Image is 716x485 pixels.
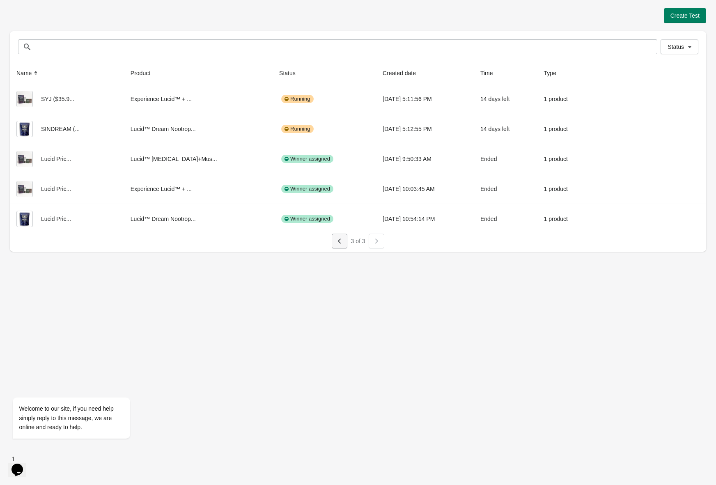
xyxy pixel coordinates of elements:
[383,181,467,197] div: [DATE] 10:03:45 AM
[544,181,586,197] div: 1 product
[351,238,365,244] span: 3 of 3
[383,91,467,107] div: [DATE] 5:11:56 PM
[480,91,531,107] div: 14 days left
[131,181,266,197] div: Experience Lucid™ + ...
[131,121,266,137] div: Lucid™ Dream Nootrop...
[281,215,333,223] div: Winner assigned
[8,452,34,477] iframe: chat widget
[383,121,467,137] div: [DATE] 5:12:55 PM
[13,66,43,80] button: Name
[281,95,313,103] div: Running
[480,151,531,167] div: Ended
[16,91,117,107] div: SYJ ($35.9...
[661,39,698,54] button: Status
[480,181,531,197] div: Ended
[670,12,700,19] span: Create Test
[480,121,531,137] div: 14 days left
[16,121,117,137] div: SINDREAM (...
[477,66,505,80] button: Time
[541,66,568,80] button: Type
[544,151,586,167] div: 1 product
[383,211,467,227] div: [DATE] 10:54:14 PM
[664,8,706,23] button: Create Test
[379,66,427,80] button: Created date
[544,121,586,137] div: 1 product
[668,44,684,50] span: Status
[131,151,266,167] div: Lucid™ [MEDICAL_DATA]+Mus...
[16,151,117,167] div: Lucid Pric...
[544,91,586,107] div: 1 product
[131,91,266,107] div: Experience Lucid™ + ...
[281,155,333,163] div: Winner assigned
[276,66,307,80] button: Status
[480,211,531,227] div: Ended
[544,211,586,227] div: 1 product
[16,181,117,197] div: Lucid Pric...
[16,211,117,227] div: Lucid Pric...
[383,151,467,167] div: [DATE] 9:50:33 AM
[281,125,313,133] div: Running
[127,66,162,80] button: Product
[281,185,333,193] div: Winner assigned
[131,211,266,227] div: Lucid™ Dream Nootrop...
[8,323,156,448] iframe: chat widget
